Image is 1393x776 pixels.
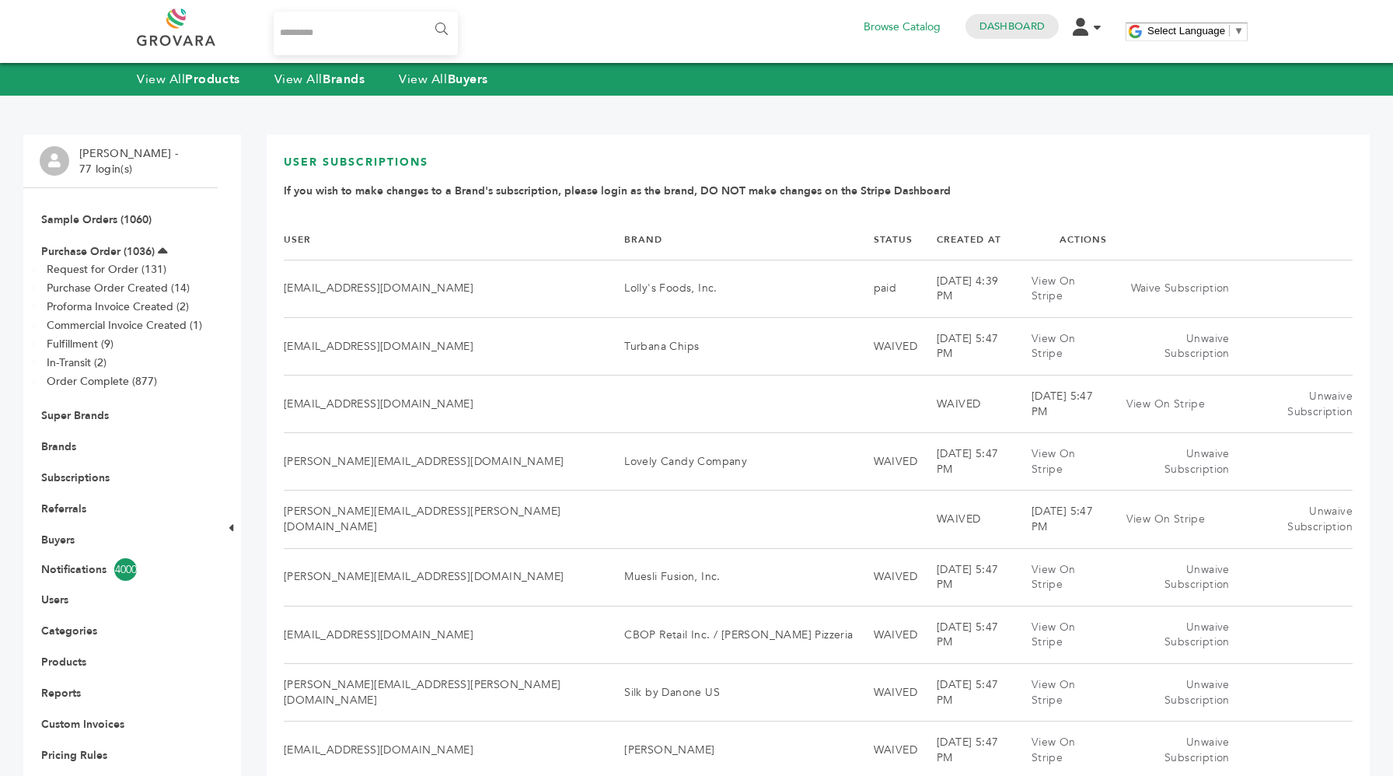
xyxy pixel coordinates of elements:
li: [PERSON_NAME] - 77 login(s) [79,146,182,177]
a: Users [41,592,68,607]
span: Select Language [1147,25,1225,37]
a: Unwaive Subscription [1164,677,1230,708]
td: WAIVED [854,663,917,721]
td: [DATE] 5:47 PM [1012,491,1107,548]
strong: Products [185,71,239,88]
td: [DATE] 5:47 PM [917,317,1012,375]
span: 4000 [114,558,137,581]
a: View On Stripe [1032,331,1076,362]
a: Buyers [41,533,75,547]
td: CBOP Retail Inc. / [PERSON_NAME] Pizzeria [605,606,854,663]
strong: Brands [323,71,365,88]
th: Actions [1012,220,1107,260]
a: Unwaive Subscription [1164,446,1230,477]
a: Categories [41,624,97,638]
a: View On Stripe [1032,677,1076,708]
a: Unwaive Subscription [1287,504,1353,534]
a: Select Language​ [1147,25,1244,37]
td: WAIVED [854,433,917,491]
td: [DATE] 5:47 PM [917,606,1012,663]
td: WAIVED [854,317,917,375]
a: Unwaive Subscription [1164,562,1230,592]
td: Turbana Chips [605,317,854,375]
td: WAIVED [854,548,917,606]
td: WAIVED [917,491,1012,548]
a: Dashboard [979,19,1045,33]
td: [DATE] 5:47 PM [917,548,1012,606]
a: Unwaive Subscription [1164,620,1230,650]
a: Unwaive Subscription [1164,331,1230,362]
a: Brand [624,233,662,246]
td: [EMAIL_ADDRESS][DOMAIN_NAME] [284,317,605,375]
span: ​ [1229,25,1230,37]
td: [DATE] 4:39 PM [917,260,1012,317]
a: View On Stripe [1032,274,1076,304]
a: Order Complete (877) [47,374,157,389]
a: Subscriptions [41,470,110,485]
a: Unwaive Subscription [1287,389,1353,419]
a: Status [874,233,913,246]
td: [EMAIL_ADDRESS][DOMAIN_NAME] [284,376,605,433]
td: Silk by Danone US [605,663,854,721]
a: View On Stripe [1126,512,1206,526]
td: [PERSON_NAME][EMAIL_ADDRESS][PERSON_NAME][DOMAIN_NAME] [284,491,605,548]
a: Commercial Invoice Created (1) [47,318,202,333]
td: Lovely Candy Company [605,433,854,491]
b: If you wish to make changes to a Brand's subscription, please login as the brand, DO NOT make cha... [284,184,951,198]
td: Lolly's Foods, Inc. [605,260,854,317]
span: ▼ [1234,25,1244,37]
td: WAIVED [917,376,1012,433]
a: View On Stripe [1032,446,1076,477]
img: profile.png [40,146,69,176]
a: Custom Invoices [41,717,124,732]
a: Super Brands [41,408,109,423]
a: View On Stripe [1032,562,1076,592]
a: Referrals [41,502,86,516]
a: Notifications4000 [41,558,200,581]
a: View AllProducts [137,71,240,88]
a: Request for Order (131) [47,262,166,277]
strong: Buyers [448,71,488,88]
a: Pricing Rules [41,748,107,763]
a: In-Transit (2) [47,355,106,370]
td: [EMAIL_ADDRESS][DOMAIN_NAME] [284,606,605,663]
a: View AllBuyers [399,71,488,88]
td: paid [854,260,917,317]
input: Search... [274,12,458,55]
a: Sample Orders (1060) [41,212,152,227]
a: View On Stripe [1032,620,1076,650]
a: Purchase Order (1036) [41,244,155,259]
td: [DATE] 5:47 PM [1012,376,1107,433]
a: Browse Catalog [864,19,941,36]
a: View On Stripe [1126,397,1206,411]
a: Waive Subscription [1131,281,1230,295]
a: Products [41,655,86,669]
td: [PERSON_NAME][EMAIL_ADDRESS][DOMAIN_NAME] [284,433,605,491]
a: Brands [41,439,76,454]
td: [PERSON_NAME][EMAIL_ADDRESS][PERSON_NAME][DOMAIN_NAME] [284,663,605,721]
td: [DATE] 5:47 PM [917,433,1012,491]
a: View AllBrands [274,71,365,88]
a: Proforma Invoice Created (2) [47,299,189,314]
td: [EMAIL_ADDRESS][DOMAIN_NAME] [284,260,605,317]
h3: User Subscriptions [284,155,1353,182]
a: User [284,233,311,246]
a: Unwaive Subscription [1164,735,1230,765]
a: Purchase Order Created (14) [47,281,190,295]
a: View On Stripe [1032,735,1076,765]
td: [PERSON_NAME][EMAIL_ADDRESS][DOMAIN_NAME] [284,548,605,606]
a: Reports [41,686,81,701]
td: WAIVED [854,606,917,663]
a: Fulfillment (9) [47,337,113,351]
td: Muesli Fusion, Inc. [605,548,854,606]
td: [DATE] 5:47 PM [917,663,1012,721]
a: Created At [937,233,1001,246]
